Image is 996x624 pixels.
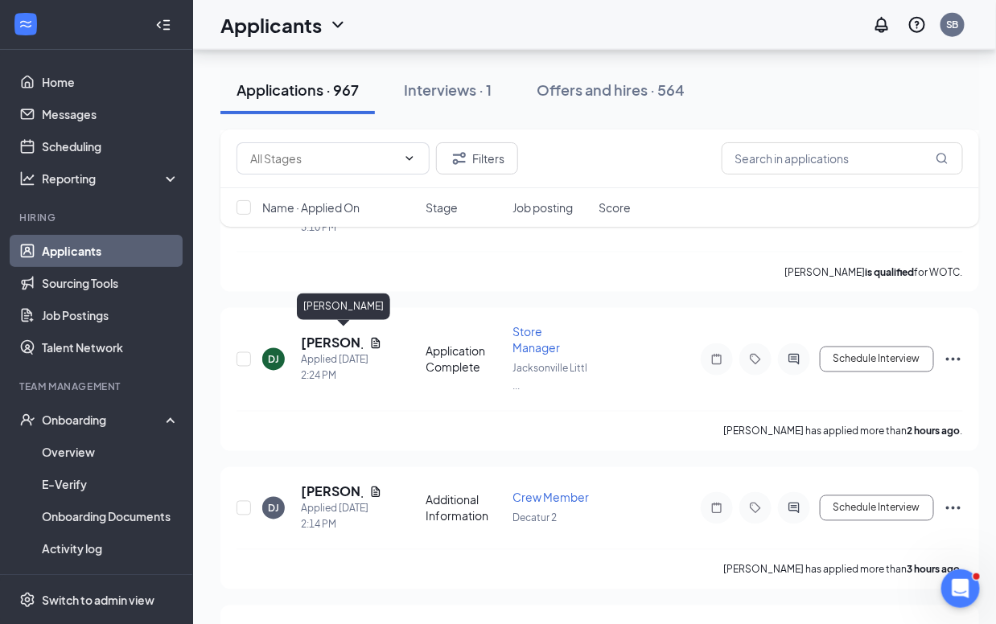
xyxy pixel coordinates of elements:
[426,343,503,376] div: Application Complete
[724,425,963,438] p: [PERSON_NAME] has applied more than .
[42,500,179,532] a: Onboarding Documents
[42,564,179,597] a: Team
[426,199,458,216] span: Stage
[785,265,963,279] p: [PERSON_NAME] for WOTC.
[946,18,959,31] div: SB
[328,15,348,35] svg: ChevronDown
[369,337,382,350] svg: Document
[944,350,963,369] svg: Ellipses
[42,592,154,608] div: Switch to admin view
[908,425,961,437] b: 2 hours ago
[42,235,179,267] a: Applicants
[369,486,382,499] svg: Document
[512,325,560,355] span: Store Manager
[746,353,765,366] svg: Tag
[512,199,573,216] span: Job posting
[722,142,963,174] input: Search in applications
[301,352,382,384] div: Applied [DATE] 2:24 PM
[820,347,934,372] button: Schedule Interview
[936,152,949,165] svg: MagnifyingGlass
[42,331,179,363] a: Talent Network
[19,170,35,187] svg: Analysis
[42,267,179,299] a: Sourcing Tools
[250,150,397,167] input: All Stages
[512,491,589,505] span: Crew Member
[268,502,279,515] div: DJ
[42,130,179,162] a: Scheduling
[297,294,390,320] div: [PERSON_NAME]
[537,80,685,100] div: Offers and hires · 564
[42,98,179,130] a: Messages
[301,501,382,533] div: Applied [DATE] 2:14 PM
[403,152,416,165] svg: ChevronDown
[941,569,980,608] iframe: Intercom live chat
[872,15,891,35] svg: Notifications
[724,563,963,577] p: [PERSON_NAME] has applied more than .
[707,353,726,366] svg: Note
[19,211,176,224] div: Hiring
[820,495,934,521] button: Schedule Interview
[707,502,726,515] svg: Note
[599,199,632,216] span: Score
[301,483,363,501] h5: [PERSON_NAME]
[908,564,961,576] b: 3 hours ago
[746,502,765,515] svg: Tag
[512,512,557,524] span: Decatur 2
[784,502,804,515] svg: ActiveChat
[42,468,179,500] a: E-Verify
[908,15,927,35] svg: QuestionInfo
[19,380,176,393] div: Team Management
[42,412,166,428] div: Onboarding
[426,492,503,524] div: Additional Information
[19,592,35,608] svg: Settings
[268,353,279,367] div: DJ
[237,80,359,100] div: Applications · 967
[42,436,179,468] a: Overview
[42,532,179,564] a: Activity log
[866,266,915,278] b: is qualified
[42,66,179,98] a: Home
[301,335,363,352] h5: [PERSON_NAME]
[262,199,360,216] span: Name · Applied On
[42,170,180,187] div: Reporting
[18,16,34,32] svg: WorkstreamLogo
[944,499,963,518] svg: Ellipses
[784,353,804,366] svg: ActiveChat
[155,17,171,33] svg: Collapse
[404,80,492,100] div: Interviews · 1
[42,299,179,331] a: Job Postings
[512,363,587,392] span: Jacksonville Littl ...
[220,11,322,39] h1: Applicants
[450,149,469,168] svg: Filter
[19,412,35,428] svg: UserCheck
[436,142,518,174] button: Filter Filters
